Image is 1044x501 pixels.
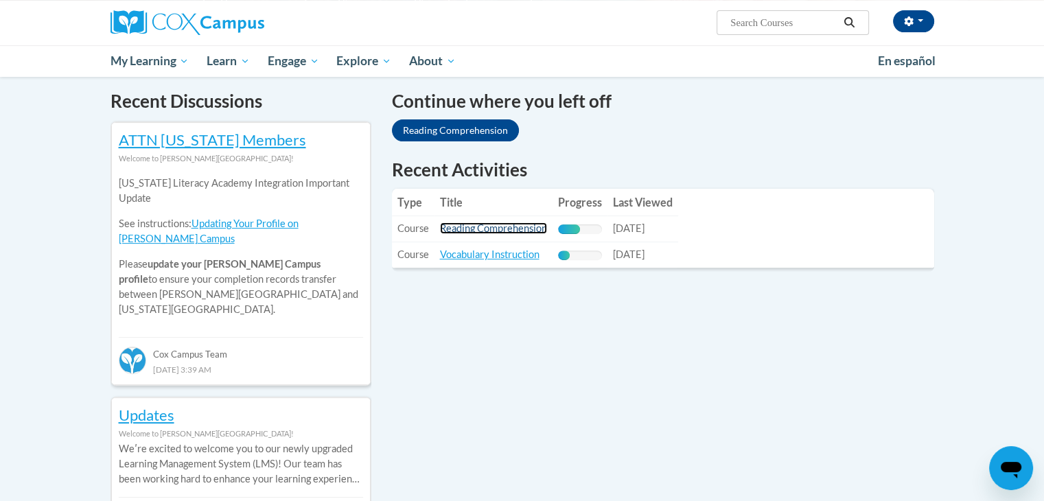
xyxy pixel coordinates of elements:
a: ATTN [US_STATE] Members [119,130,306,149]
a: About [400,45,465,77]
img: Cox Campus Team [119,347,146,374]
button: Search [839,14,859,31]
a: My Learning [102,45,198,77]
p: See instructions: [119,216,363,246]
a: Reading Comprehension [440,222,547,234]
span: Course [397,248,429,260]
a: Engage [259,45,328,77]
a: Updates [119,406,174,424]
span: [DATE] [613,222,645,234]
a: En español [869,47,944,75]
div: Main menu [90,45,955,77]
span: [DATE] [613,248,645,260]
h1: Recent Activities [392,157,934,182]
a: Explore [327,45,400,77]
button: Account Settings [893,10,934,32]
div: Cox Campus Team [119,337,363,362]
span: My Learning [110,53,189,69]
div: Progress, % [558,250,570,260]
a: Updating Your Profile on [PERSON_NAME] Campus [119,218,299,244]
p: Weʹre excited to welcome you to our newly upgraded Learning Management System (LMS)! Our team has... [119,441,363,487]
th: Title [434,189,553,216]
span: Course [397,222,429,234]
div: Welcome to [PERSON_NAME][GEOGRAPHIC_DATA]! [119,151,363,166]
th: Last Viewed [607,189,678,216]
a: Reading Comprehension [392,119,519,141]
a: Learn [198,45,259,77]
th: Progress [553,189,607,216]
span: Engage [268,53,319,69]
a: Cox Campus [111,10,371,35]
p: [US_STATE] Literacy Academy Integration Important Update [119,176,363,206]
input: Search Courses [729,14,839,31]
b: update your [PERSON_NAME] Campus profile [119,258,321,285]
span: About [409,53,456,69]
th: Type [392,189,434,216]
div: Please to ensure your completion records transfer between [PERSON_NAME][GEOGRAPHIC_DATA] and [US_... [119,166,363,327]
iframe: Button to launch messaging window [989,446,1033,490]
div: [DATE] 3:39 AM [119,362,363,377]
span: Learn [207,53,250,69]
div: Progress, % [558,224,580,234]
span: Explore [336,53,391,69]
span: En español [878,54,936,68]
img: Cox Campus [111,10,264,35]
h4: Continue where you left off [392,88,934,115]
a: Vocabulary Instruction [440,248,540,260]
div: Welcome to [PERSON_NAME][GEOGRAPHIC_DATA]! [119,426,363,441]
h4: Recent Discussions [111,88,371,115]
